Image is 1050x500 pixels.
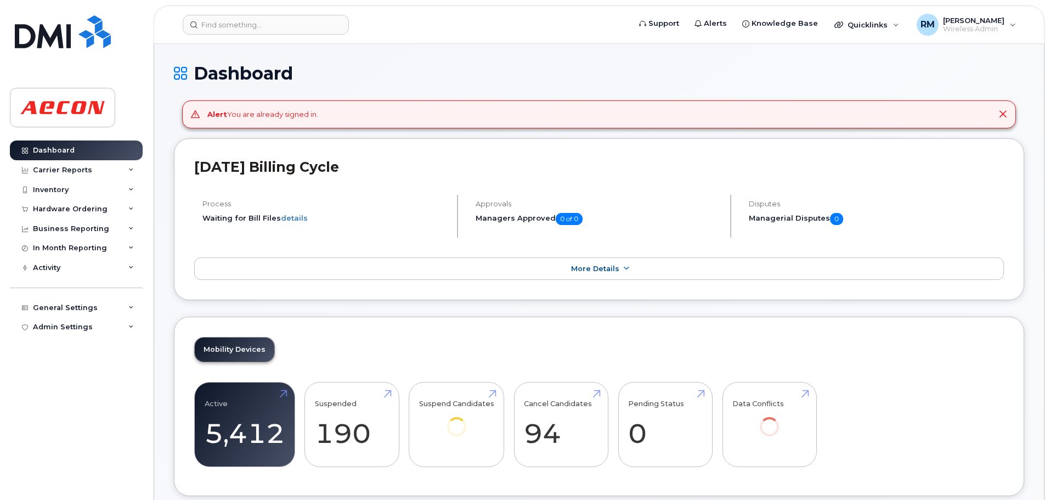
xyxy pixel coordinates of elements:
span: 0 of 0 [556,213,583,225]
h4: Disputes [749,200,1004,208]
span: More Details [571,265,619,273]
h4: Approvals [476,200,721,208]
h5: Managers Approved [476,213,721,225]
a: details [281,214,308,222]
h4: Process [202,200,448,208]
li: Waiting for Bill Files [202,213,448,223]
h5: Managerial Disputes [749,213,1004,225]
a: Active 5,412 [205,389,285,461]
h1: Dashboard [174,64,1024,83]
span: 0 [830,213,843,225]
strong: Alert [207,110,227,119]
a: Mobility Devices [195,338,274,362]
a: Suspended 190 [315,389,389,461]
a: Cancel Candidates 94 [524,389,598,461]
div: You are already signed in. [207,109,318,120]
a: Pending Status 0 [628,389,702,461]
a: Data Conflicts [732,389,806,452]
h2: [DATE] Billing Cycle [194,159,1004,175]
a: Suspend Candidates [419,389,494,452]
